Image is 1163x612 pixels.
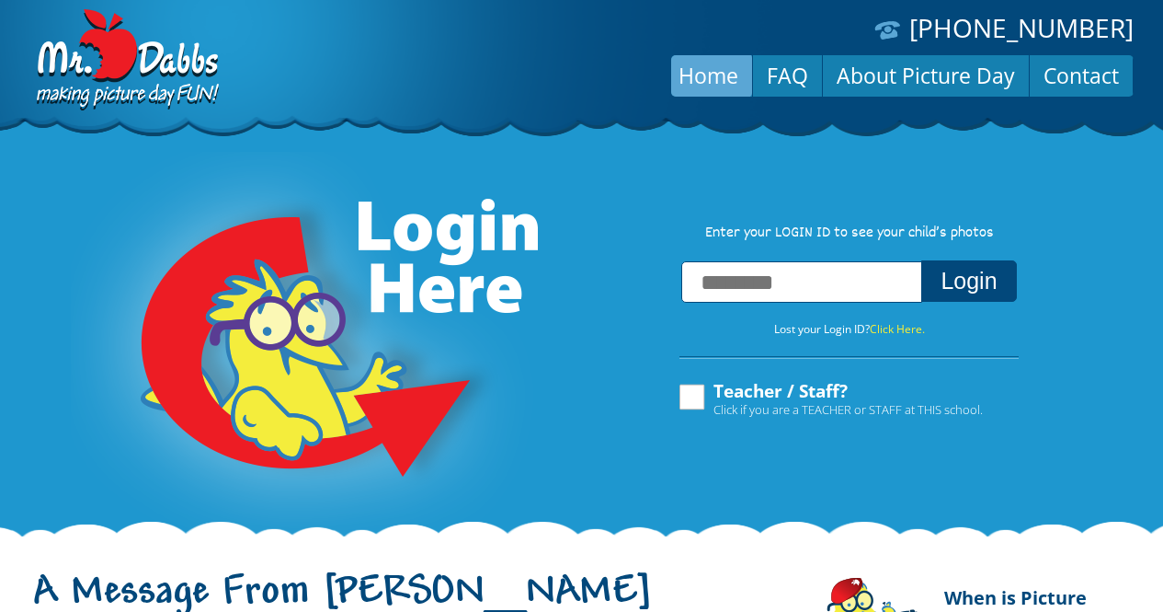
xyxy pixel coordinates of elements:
[661,224,1038,244] p: Enter your LOGIN ID to see your child’s photos
[1030,53,1133,98] a: Contact
[665,53,752,98] a: Home
[870,321,925,337] a: Click Here.
[909,10,1134,45] a: [PHONE_NUMBER]
[30,9,222,112] img: Dabbs Company
[921,260,1016,302] button: Login
[71,152,542,538] img: Login Here
[713,400,983,419] span: Click if you are a TEACHER or STAFF at THIS school.
[677,382,983,417] label: Teacher / Staff?
[661,319,1038,340] p: Lost your Login ID?
[753,53,822,98] a: FAQ
[823,53,1029,98] a: About Picture Day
